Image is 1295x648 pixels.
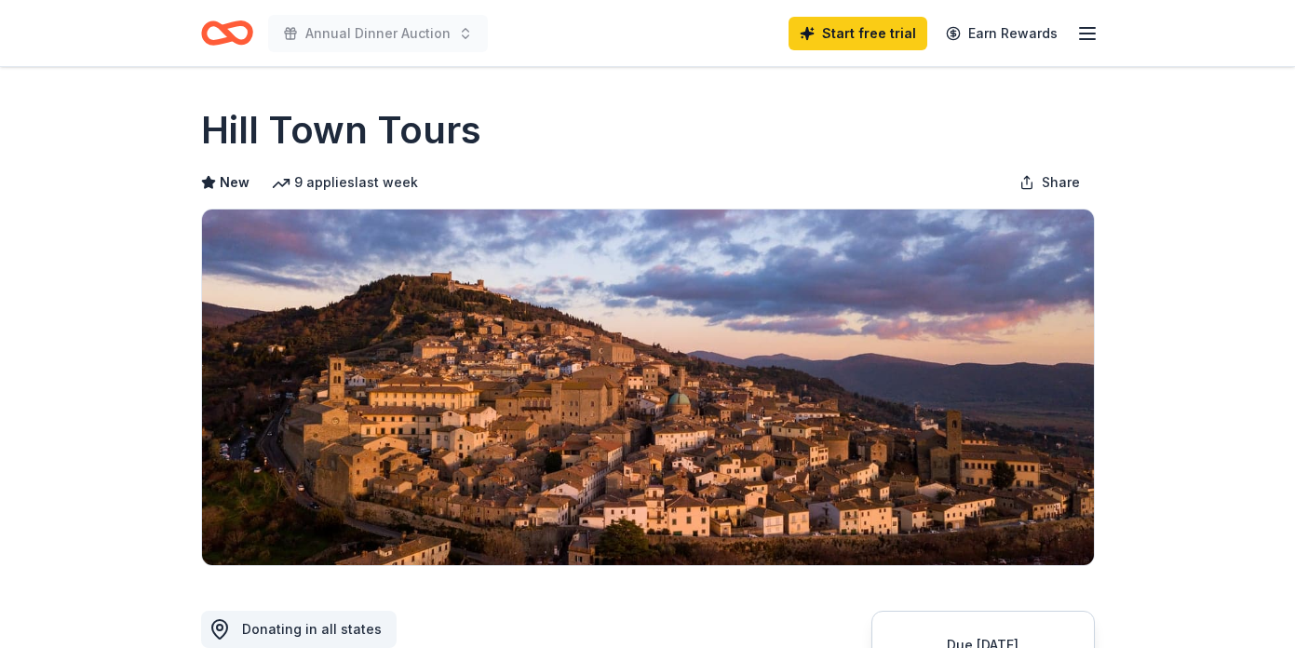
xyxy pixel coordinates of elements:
span: New [220,171,250,194]
h1: Hill Town Tours [201,104,481,156]
a: Start free trial [789,17,927,50]
a: Earn Rewards [935,17,1069,50]
button: Annual Dinner Auction [268,15,488,52]
span: Donating in all states [242,621,382,637]
span: Share [1042,171,1080,194]
button: Share [1005,164,1095,201]
img: Image for Hill Town Tours [202,209,1094,565]
a: Home [201,11,253,55]
div: 9 applies last week [272,171,418,194]
span: Annual Dinner Auction [305,22,451,45]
